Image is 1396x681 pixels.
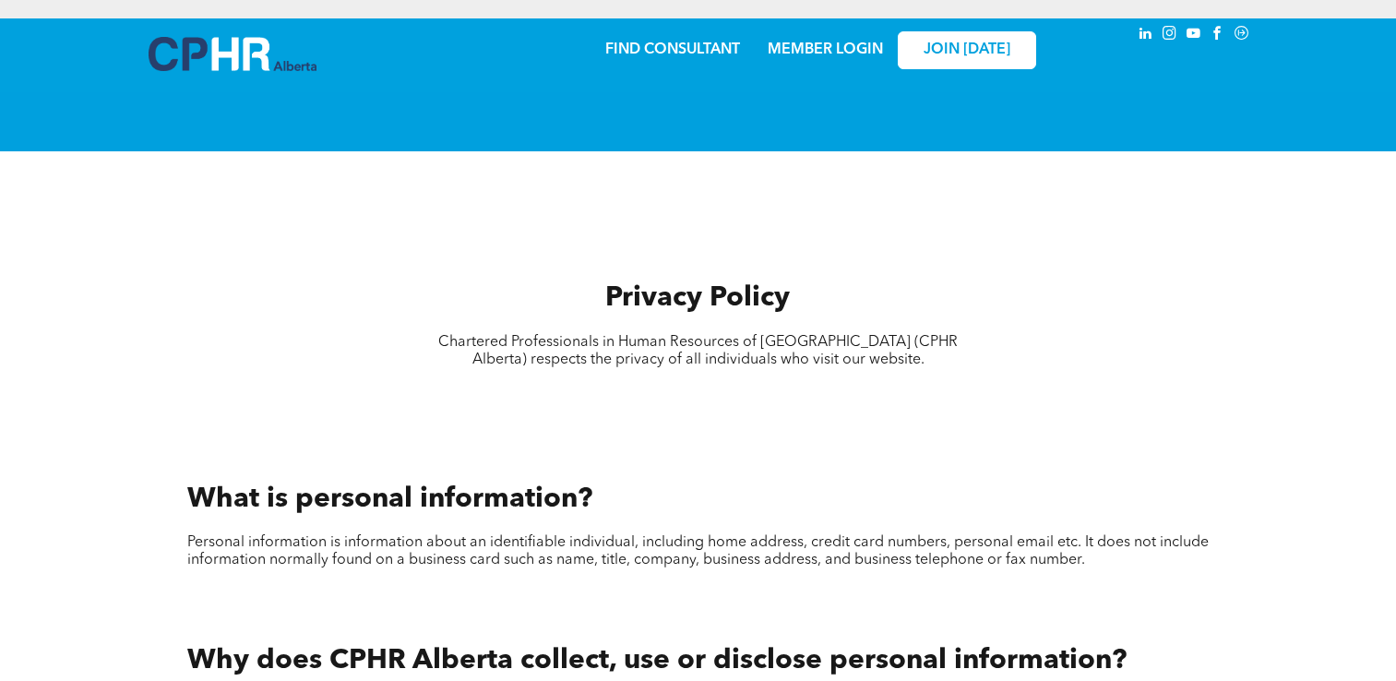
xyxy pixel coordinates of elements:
[187,485,592,513] span: What is personal information?
[187,535,1209,567] span: Personal information is information about an identifiable individual, including home address, cre...
[1160,23,1180,48] a: instagram
[1232,23,1252,48] a: Social network
[149,37,316,71] img: A blue and white logo for cp alberta
[187,647,1127,675] span: Why does CPHR Alberta collect, use or disclose personal information?
[924,42,1010,59] span: JOIN [DATE]
[605,42,740,57] a: FIND CONSULTANT
[768,42,883,57] a: MEMBER LOGIN
[1208,23,1228,48] a: facebook
[1136,23,1156,48] a: linkedin
[1184,23,1204,48] a: youtube
[605,284,790,312] span: Privacy Policy
[438,335,958,367] span: Chartered Professionals in Human Resources of [GEOGRAPHIC_DATA] (CPHR Alberta) respects the priva...
[898,31,1036,69] a: JOIN [DATE]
